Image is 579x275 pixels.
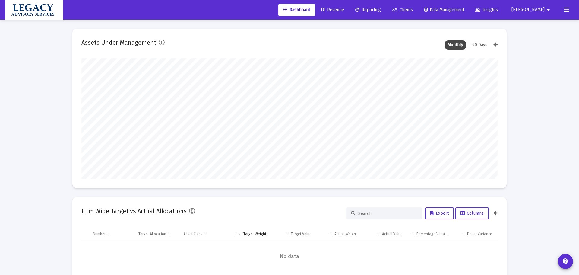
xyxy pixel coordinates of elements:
[467,232,492,236] div: Dollar Variance
[93,232,106,236] div: Number
[317,4,349,16] a: Revenue
[321,7,344,12] span: Revenue
[291,232,312,236] div: Target Value
[430,211,449,216] span: Export
[470,4,503,16] a: Insights
[455,207,489,219] button: Columns
[134,227,180,241] td: Column Target Allocation
[184,232,202,236] div: Asset Class
[243,232,266,236] div: Target Weight
[179,227,225,241] td: Column Asset Class
[203,232,208,236] span: Show filter options for column 'Asset Class'
[562,258,569,265] mat-icon: contact_support
[271,227,316,241] td: Column Target Value
[167,232,172,236] span: Show filter options for column 'Target Allocation'
[545,4,552,16] mat-icon: arrow_drop_down
[355,7,381,12] span: Reporting
[411,232,416,236] span: Show filter options for column 'Percentage Variance'
[425,207,454,219] button: Export
[106,232,111,236] span: Show filter options for column 'Number'
[225,227,271,241] td: Column Target Weight
[81,227,498,272] div: Data grid
[283,7,310,12] span: Dashboard
[329,232,334,236] span: Show filter options for column 'Actual Weight'
[81,253,498,260] span: No data
[511,7,545,12] span: [PERSON_NAME]
[278,4,315,16] a: Dashboard
[81,206,187,216] h2: Firm Wide Target vs Actual Allocations
[469,40,490,50] div: 90 Days
[138,232,166,236] div: Target Allocation
[445,40,466,50] div: Monthly
[316,227,361,241] td: Column Actual Weight
[81,38,156,47] h2: Assets Under Management
[419,4,469,16] a: Data Management
[392,7,413,12] span: Clients
[377,232,381,236] span: Show filter options for column 'Actual Value'
[475,7,498,12] span: Insights
[9,4,59,16] img: Dashboard
[416,232,448,236] div: Percentage Variance
[462,232,466,236] span: Show filter options for column 'Dollar Variance'
[504,4,559,16] button: [PERSON_NAME]
[285,232,290,236] span: Show filter options for column 'Target Value'
[334,232,357,236] div: Actual Weight
[407,227,452,241] td: Column Percentage Variance
[89,227,134,241] td: Column Number
[233,232,238,236] span: Show filter options for column 'Target Weight'
[382,232,403,236] div: Actual Value
[350,4,386,16] a: Reporting
[452,227,498,241] td: Column Dollar Variance
[361,227,407,241] td: Column Actual Value
[358,211,417,216] input: Search
[387,4,418,16] a: Clients
[460,211,484,216] span: Columns
[424,7,464,12] span: Data Management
